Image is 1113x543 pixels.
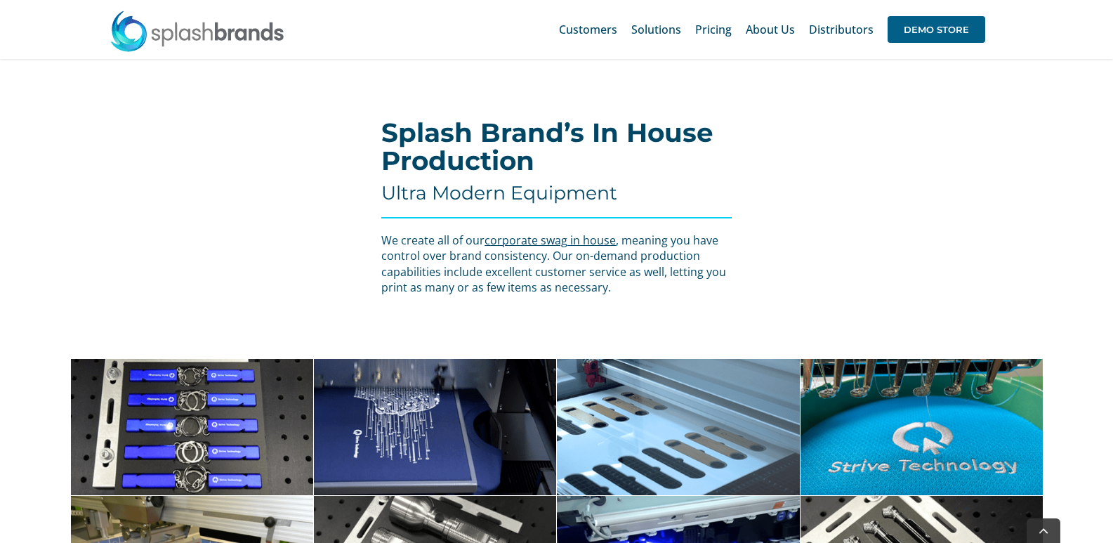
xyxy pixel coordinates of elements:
[809,7,874,52] a: Distributors
[381,233,726,295] span: We create all of our , meaning you have control over brand consistency. Our on-demand production ...
[631,24,681,35] span: Solutions
[559,24,617,35] span: Customers
[559,7,617,52] a: Customers
[559,7,985,52] nav: Main Menu Sticky
[746,24,795,35] span: About Us
[888,16,985,43] span: DEMO STORE
[888,7,985,52] a: DEMO STORE
[110,10,285,52] img: SplashBrands.com Logo
[695,7,732,52] a: Pricing
[381,182,731,204] h4: Ultra Modern Equipment
[485,233,616,248] a: corporate swag in house
[695,24,732,35] span: Pricing
[381,119,731,175] h2: Splash Brand’s In House Production
[809,24,874,35] span: Distributors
